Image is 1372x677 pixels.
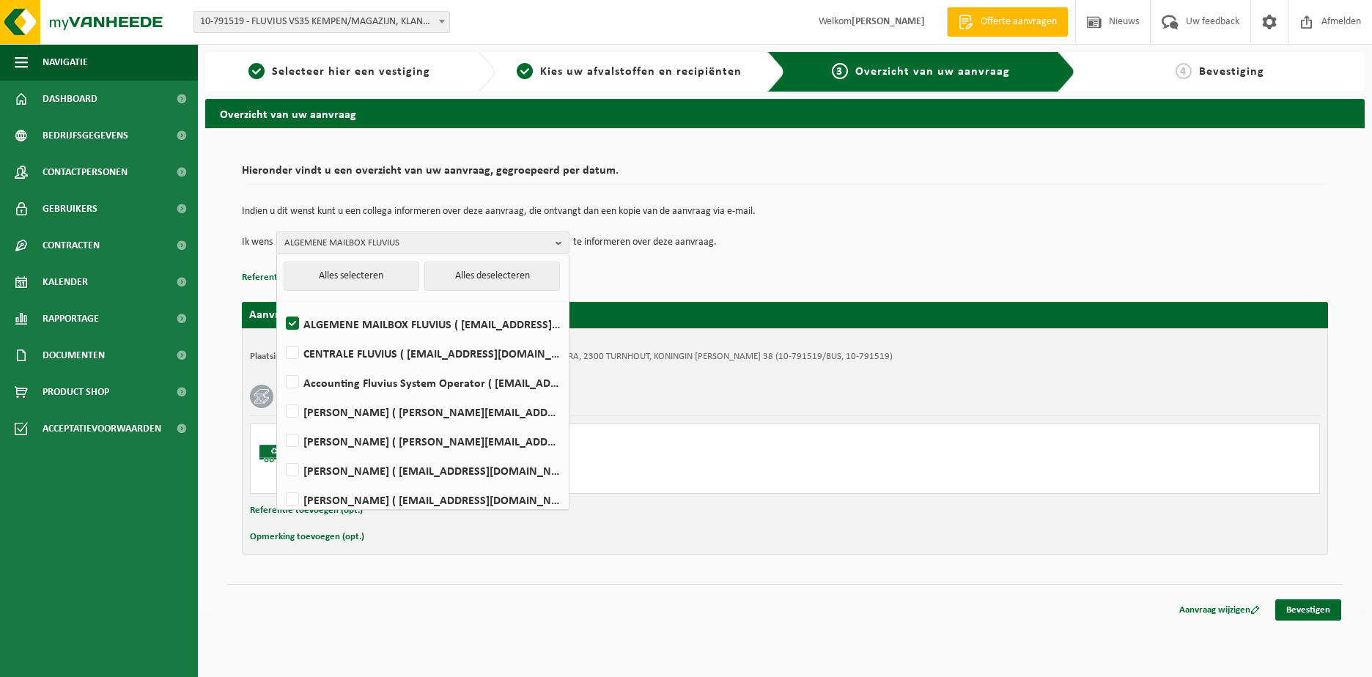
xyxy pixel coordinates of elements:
label: [PERSON_NAME] ( [PERSON_NAME][EMAIL_ADDRESS][DOMAIN_NAME] ) [283,430,561,452]
button: Referentie toevoegen (opt.) [242,268,355,287]
img: BL-SO-LV.png [258,432,302,476]
span: Gebruikers [43,190,97,227]
label: CENTRALE FLUVIUS ( [EMAIL_ADDRESS][DOMAIN_NAME] ) [283,342,561,364]
a: 1Selecteer hier een vestiging [213,63,466,81]
h2: Hieronder vindt u een overzicht van uw aanvraag, gegroepeerd per datum. [242,165,1328,185]
span: Overzicht van uw aanvraag [855,66,1010,78]
span: Bedrijfsgegevens [43,117,128,154]
a: Bevestigen [1275,599,1341,621]
label: [PERSON_NAME] ( [EMAIL_ADDRESS][DOMAIN_NAME] ) [283,459,561,481]
span: 2 [517,63,533,79]
button: ALGEMENE MAILBOX FLUVIUS [276,232,569,254]
a: Offerte aanvragen [947,7,1068,37]
label: Accounting Fluvius System Operator ( [EMAIL_ADDRESS][DOMAIN_NAME] ) [283,371,561,393]
span: Product Shop [43,374,109,410]
span: Rapportage [43,300,99,337]
p: Ik wens [242,232,273,254]
span: Kies uw afvalstoffen en recipiënten [540,66,742,78]
strong: Plaatsingsadres: [250,352,314,361]
p: te informeren over deze aanvraag. [573,232,717,254]
span: Documenten [43,337,105,374]
span: Navigatie [43,44,88,81]
span: ALGEMENE MAILBOX FLUVIUS [284,232,550,254]
button: Opmerking toevoegen (opt.) [250,528,364,547]
span: Dashboard [43,81,97,117]
a: 2Kies uw afvalstoffen en recipiënten [503,63,756,81]
div: Ophalen zakken/bigbags [317,455,844,467]
button: Referentie toevoegen (opt.) [250,501,363,520]
strong: Aanvraag voor [DATE] [249,309,359,321]
span: 10-791519 - FLUVIUS VS35 KEMPEN/MAGAZIJN, KLANTENKANTOOR EN INFRA - TURNHOUT [194,12,449,32]
span: Offerte aanvragen [977,15,1061,29]
span: 3 [832,63,848,79]
span: Contracten [43,227,100,264]
span: 10-791519 - FLUVIUS VS35 KEMPEN/MAGAZIJN, KLANTENKANTOOR EN INFRA - TURNHOUT [193,11,450,33]
button: Alles selecteren [284,262,419,291]
span: Contactpersonen [43,154,128,190]
strong: [PERSON_NAME] [852,16,925,27]
label: [PERSON_NAME] ( [EMAIL_ADDRESS][DOMAIN_NAME] ) [283,489,561,511]
span: 1 [248,63,265,79]
td: FLUVIUS VS35 KEMPEN/MAGAZIJN, KLANTENKANTOOR EN INFRA, 2300 TURNHOUT, KONINGIN [PERSON_NAME] 38 (... [328,351,893,363]
span: Bevestiging [1199,66,1264,78]
label: ALGEMENE MAILBOX FLUVIUS ( [EMAIL_ADDRESS][DOMAIN_NAME] ) [283,313,561,335]
span: Kalender [43,264,88,300]
button: Alles deselecteren [424,262,560,291]
span: Selecteer hier een vestiging [272,66,430,78]
label: [PERSON_NAME] ( [PERSON_NAME][EMAIL_ADDRESS][DOMAIN_NAME] ) [283,401,561,423]
span: Acceptatievoorwaarden [43,410,161,447]
p: Indien u dit wenst kunt u een collega informeren over deze aanvraag, die ontvangt dan een kopie v... [242,207,1328,217]
span: 4 [1176,63,1192,79]
h2: Overzicht van uw aanvraag [205,99,1365,127]
div: Aantal: 1 [317,474,844,486]
a: Aanvraag wijzigen [1168,599,1271,621]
